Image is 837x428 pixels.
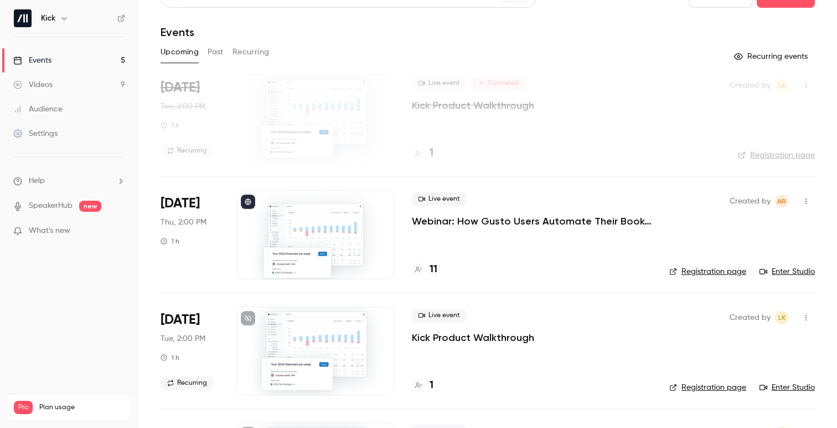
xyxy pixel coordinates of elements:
a: Registration page [669,382,746,393]
div: Videos [13,79,53,90]
span: Created by [730,79,771,92]
div: Settings [13,128,58,139]
span: Tue, 2:00 PM [161,101,205,112]
button: Past [208,43,224,61]
div: Audience [13,104,63,115]
span: Help [29,175,45,187]
h4: 1 [430,146,433,161]
div: Events [13,55,51,66]
a: Registration page [738,150,815,161]
span: [DATE] [161,79,200,96]
img: Kick [14,9,32,27]
span: Live event [412,77,467,90]
a: 1 [412,146,433,161]
a: Kick Product Walkthrough [412,331,534,344]
div: Sep 4 Thu, 11:00 AM (America/Los Angeles) [161,190,219,279]
h1: Events [161,26,194,39]
button: Recurring events [729,48,815,65]
span: AR [777,195,786,208]
div: Sep 2 Tue, 11:00 AM (America/Los Angeles) [161,74,219,163]
a: 11 [412,262,437,277]
a: Kick Product Walkthrough [412,99,534,112]
span: Recurring [161,376,214,390]
span: Plan usage [39,403,125,412]
span: Pro [14,401,33,414]
span: [DATE] [161,195,200,212]
span: LK [778,79,786,92]
span: Thu, 2:00 PM [161,217,206,228]
div: Sep 9 Tue, 11:00 AM (America/Los Angeles) [161,307,219,395]
a: Webinar: How Gusto Users Automate Their Books with Kick [412,215,652,228]
span: Logan Kieller [775,79,788,92]
h4: 1 [430,378,433,393]
span: Live event [412,309,467,322]
span: Canceled [471,77,525,90]
span: LK [778,311,786,324]
div: 1 h [161,353,179,362]
span: [DATE] [161,311,200,329]
span: Recurring [161,144,214,157]
span: new [79,201,101,212]
a: Registration page [669,266,746,277]
a: SpeakerHub [29,200,73,212]
button: Recurring [232,43,270,61]
a: 1 [412,378,433,393]
button: Upcoming [161,43,199,61]
span: Created by [730,195,771,208]
a: Enter Studio [759,382,815,393]
span: Logan Kieller [775,311,788,324]
div: 1 h [161,237,179,246]
div: 1 h [161,121,179,130]
li: help-dropdown-opener [13,175,125,187]
span: Created by [730,311,771,324]
a: Enter Studio [759,266,815,277]
span: Tue, 2:00 PM [161,333,205,344]
span: What's new [29,225,70,237]
h4: 11 [430,262,437,277]
span: Andrew Roth [775,195,788,208]
span: Live event [412,192,467,206]
h6: Kick [41,13,55,24]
